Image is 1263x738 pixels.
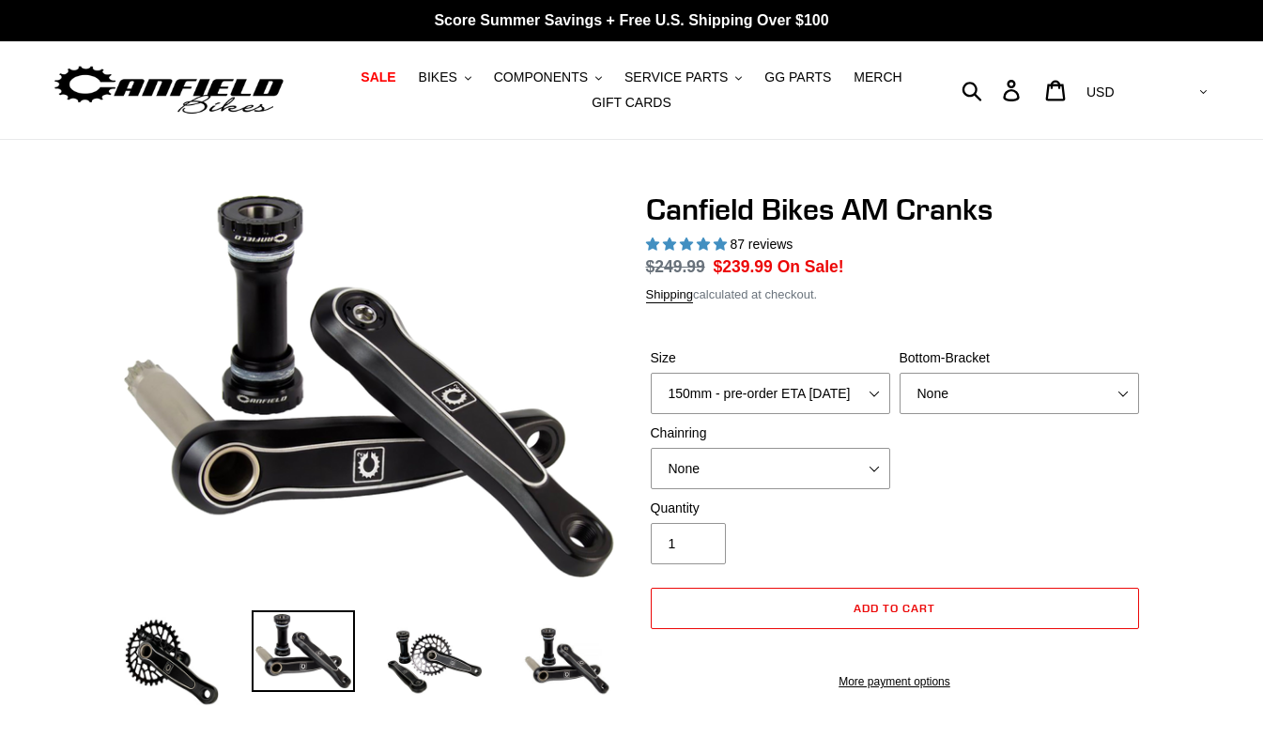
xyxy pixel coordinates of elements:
[844,65,911,90] a: MERCH
[494,69,588,85] span: COMPONENTS
[651,423,890,443] label: Chainring
[651,588,1139,629] button: Add to cart
[582,90,681,115] a: GIFT CARDS
[409,65,481,90] button: BIKES
[361,69,395,85] span: SALE
[900,348,1139,368] label: Bottom-Bracket
[646,237,731,252] span: 4.97 stars
[383,610,486,714] img: Load image into Gallery viewer, Canfield Bikes AM Cranks
[120,610,223,714] img: Load image into Gallery viewer, Canfield Bikes AM Cranks
[854,69,901,85] span: MERCH
[485,65,611,90] button: COMPONENTS
[252,610,355,693] img: Load image into Gallery viewer, Canfield Cranks
[351,65,405,90] a: SALE
[646,285,1144,304] div: calculated at checkout.
[854,601,935,615] span: Add to cart
[651,673,1139,690] a: More payment options
[714,257,773,276] span: $239.99
[646,257,705,276] s: $249.99
[52,61,286,120] img: Canfield Bikes
[764,69,831,85] span: GG PARTS
[615,65,751,90] button: SERVICE PARTS
[755,65,840,90] a: GG PARTS
[646,287,694,303] a: Shipping
[646,192,1144,227] h1: Canfield Bikes AM Cranks
[624,69,728,85] span: SERVICE PARTS
[419,69,457,85] span: BIKES
[651,499,890,518] label: Quantity
[592,95,671,111] span: GIFT CARDS
[651,348,890,368] label: Size
[730,237,793,252] span: 87 reviews
[515,610,618,714] img: Load image into Gallery viewer, CANFIELD-AM_DH-CRANKS
[778,254,844,279] span: On Sale!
